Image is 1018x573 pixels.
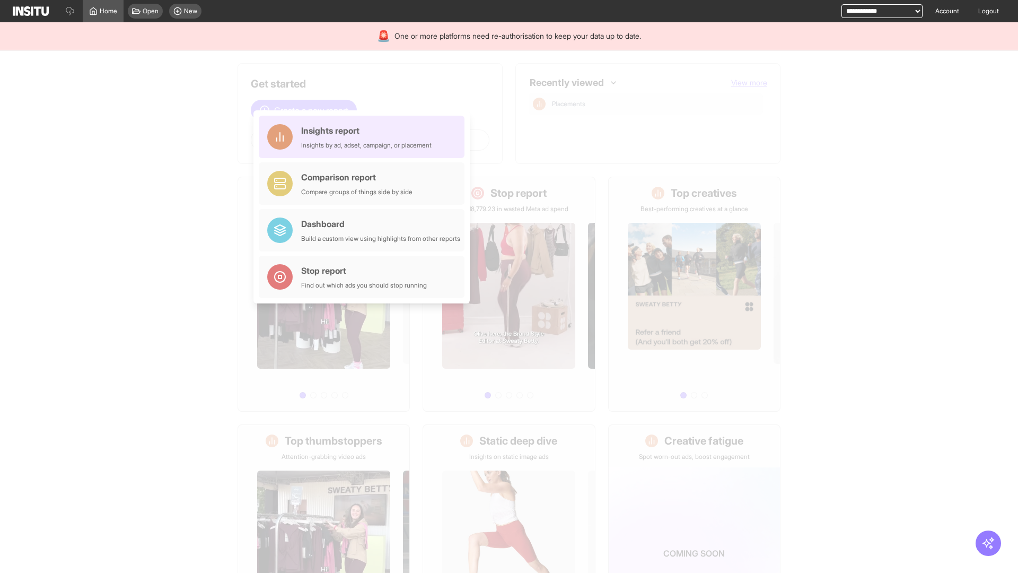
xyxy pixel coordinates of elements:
[143,7,159,15] span: Open
[301,188,413,196] div: Compare groups of things side by side
[301,218,460,230] div: Dashboard
[301,281,427,290] div: Find out which ads you should stop running
[301,141,432,150] div: Insights by ad, adset, campaign, or placement
[13,6,49,16] img: Logo
[100,7,117,15] span: Home
[184,7,197,15] span: New
[301,124,432,137] div: Insights report
[301,171,413,184] div: Comparison report
[377,29,390,44] div: 🚨
[301,235,460,243] div: Build a custom view using highlights from other reports
[301,264,427,277] div: Stop report
[394,31,641,41] span: One or more platforms need re-authorisation to keep your data up to date.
